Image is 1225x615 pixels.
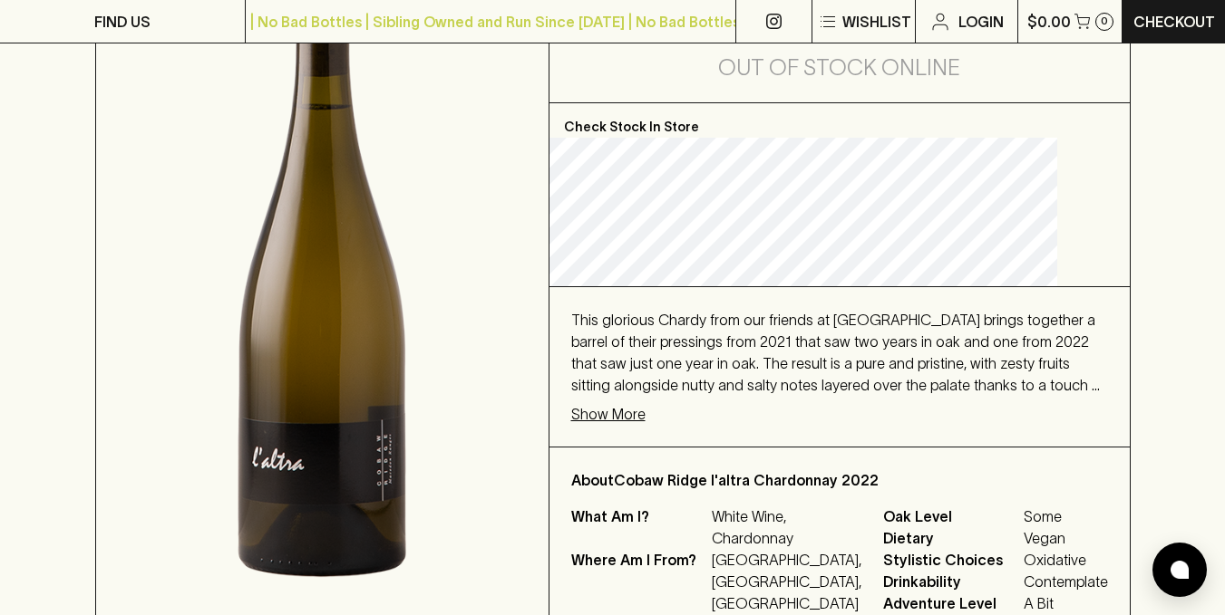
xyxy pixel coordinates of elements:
[549,103,1130,138] p: Check Stock In Store
[1133,11,1215,33] p: Checkout
[571,505,707,549] p: What Am I?
[1024,527,1108,549] span: Vegan
[571,549,707,614] p: Where Am I From?
[712,505,861,549] p: White Wine, Chardonnay
[571,312,1105,415] span: This glorious Chardy from our friends at [GEOGRAPHIC_DATA] brings together a barrel of their pres...
[883,527,1019,549] span: Dietary
[1171,561,1189,579] img: bubble-icon
[718,53,960,82] h5: Out of Stock Online
[1024,549,1108,571] span: Oxidative
[958,11,1004,33] p: Login
[94,11,151,33] p: FIND US
[883,549,1019,571] span: Stylistic Choices
[883,505,1019,527] span: Oak Level
[571,403,646,425] p: Show More
[1024,571,1108,592] span: Contemplate
[571,469,1108,491] p: About Cobaw Ridge l'altra Chardonnay 2022
[712,549,861,614] p: [GEOGRAPHIC_DATA], [GEOGRAPHIC_DATA], [GEOGRAPHIC_DATA]
[1101,16,1108,26] p: 0
[842,11,911,33] p: Wishlist
[1024,505,1108,527] span: Some
[883,571,1019,592] span: Drinkability
[1027,11,1071,33] p: $0.00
